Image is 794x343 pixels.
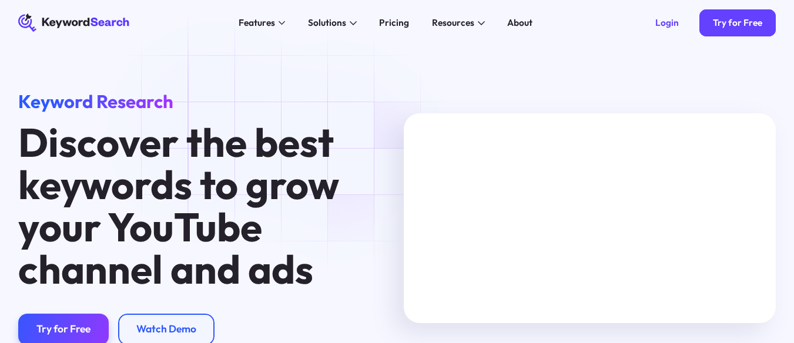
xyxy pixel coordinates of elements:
[379,16,409,29] div: Pricing
[699,9,776,37] a: Try for Free
[136,323,196,336] div: Watch Demo
[404,113,776,322] iframe: MKTG_Keyword Search Manuel Search Tutorial_040623
[18,90,173,113] span: Keyword Research
[655,17,679,28] div: Login
[36,323,91,336] div: Try for Free
[432,16,474,29] div: Resources
[501,14,540,32] a: About
[507,16,532,29] div: About
[18,122,346,291] h1: Discover the best keywords to grow your YouTube channel and ads
[641,9,692,37] a: Login
[239,16,275,29] div: Features
[308,16,346,29] div: Solutions
[713,17,762,28] div: Try for Free
[373,14,416,32] a: Pricing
